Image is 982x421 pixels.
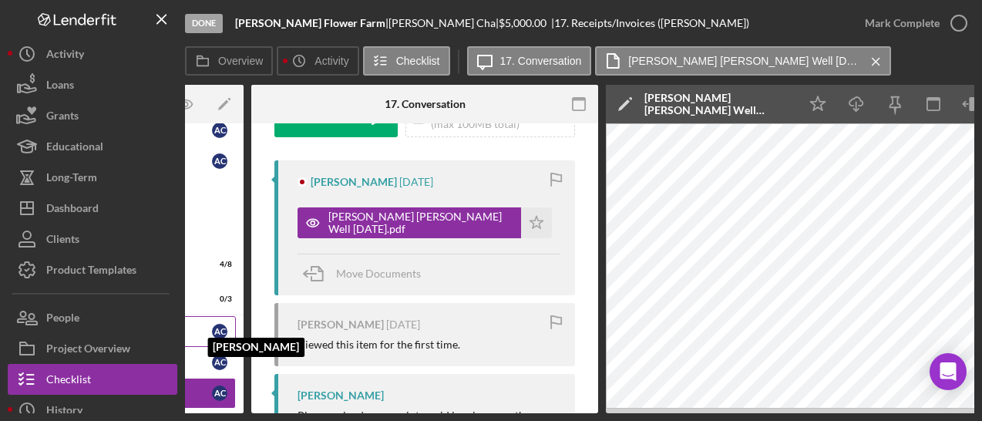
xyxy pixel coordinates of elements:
div: | 17. Receipts/Invoices ([PERSON_NAME]) [551,17,749,29]
div: People [46,302,79,337]
div: Loans [46,69,74,104]
div: Clients [46,224,79,258]
div: Viewed this item for the first time. [298,338,460,351]
div: Open Intercom Messenger [930,353,967,390]
label: 17. Conversation [500,55,582,67]
div: Dashboard [46,193,99,227]
button: Grants [8,100,177,131]
button: Educational [8,131,177,162]
label: Activity [314,55,348,67]
div: $5,000.00 [499,17,551,29]
span: Move Documents [336,267,421,280]
div: Done [185,14,223,33]
time: 2024-11-22 18:04 [386,318,420,331]
div: [PERSON_NAME] [298,389,384,402]
div: Project Overview [46,333,130,368]
div: A C [212,324,227,339]
time: 2025-06-20 16:52 [399,176,433,188]
button: 17. Conversation [467,46,592,76]
div: Checklist [46,364,91,399]
button: Clients [8,224,177,254]
div: A C [212,355,227,370]
div: [PERSON_NAME] [298,318,384,331]
button: Dashboard [8,193,177,224]
button: [PERSON_NAME] [PERSON_NAME] Well [DATE].pdf [298,207,552,238]
div: 0 / 3 [204,295,232,304]
div: A C [212,123,227,138]
label: [PERSON_NAME] [PERSON_NAME] Well [DATE].pdf [628,55,859,67]
div: [PERSON_NAME] Cha | [388,17,499,29]
div: A C [212,153,227,169]
button: Long-Term [8,162,177,193]
button: Checklist [363,46,450,76]
button: Product Templates [8,254,177,285]
button: [PERSON_NAME] [PERSON_NAME] Well [DATE].pdf [595,46,891,76]
button: Activity [8,39,177,69]
div: Grants [46,100,79,135]
button: Loans [8,69,177,100]
button: Activity [277,46,358,76]
label: Checklist [396,55,440,67]
button: Checklist [8,364,177,395]
button: People [8,302,177,333]
div: Educational [46,131,103,166]
div: | [235,17,388,29]
div: [PERSON_NAME] [PERSON_NAME] Well [DATE].pdf [328,210,513,235]
div: Product Templates [46,254,136,289]
div: Mark Complete [865,8,940,39]
div: [PERSON_NAME] [PERSON_NAME] Well [DATE].pdf [644,92,791,116]
div: 4 / 8 [204,260,232,269]
button: Move Documents [298,254,436,293]
div: 17. Conversation [385,98,466,110]
label: Overview [218,55,263,67]
div: [PERSON_NAME] [311,176,397,188]
div: Long-Term [46,162,97,197]
div: Activity [46,39,84,73]
b: [PERSON_NAME] Flower Farm [235,16,385,29]
button: Project Overview [8,333,177,364]
button: Overview [185,46,273,76]
div: A C [212,386,227,401]
button: Mark Complete [849,8,974,39]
